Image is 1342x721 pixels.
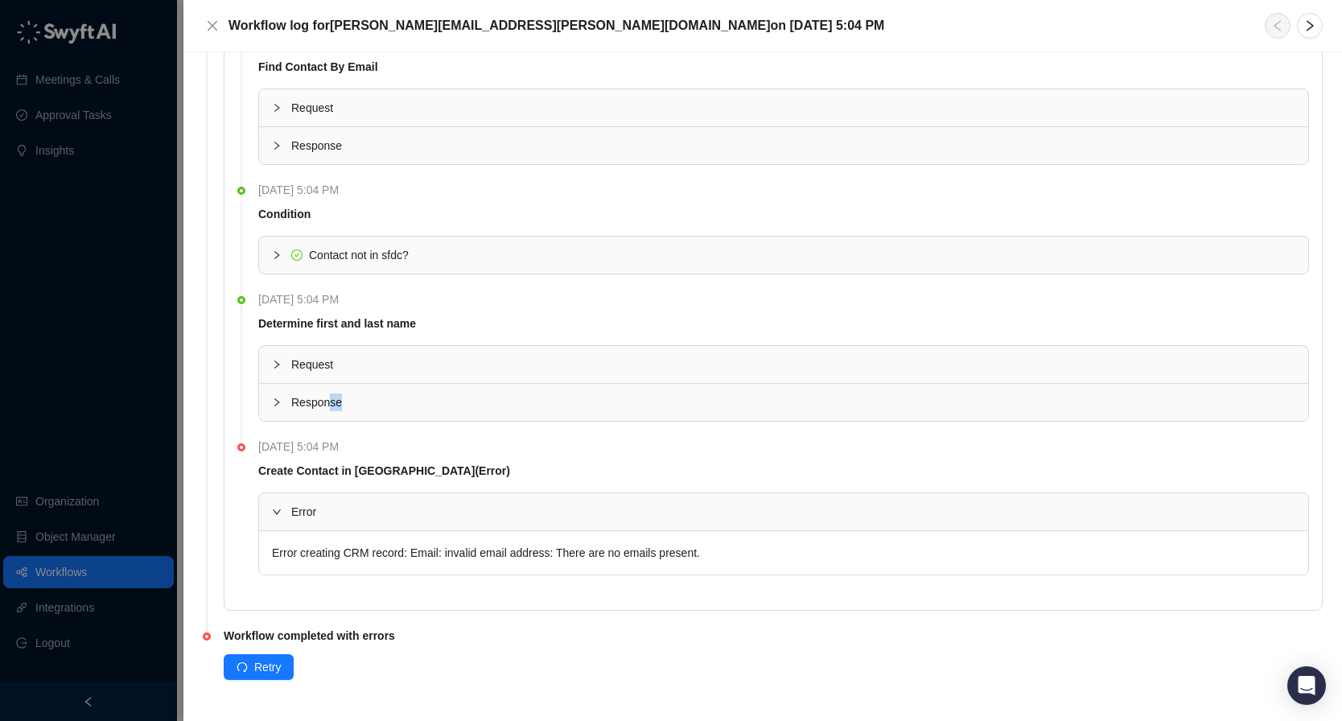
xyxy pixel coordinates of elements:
[291,393,1295,411] span: Response
[272,103,282,113] span: collapsed
[1303,19,1316,32] span: right
[272,507,282,517] span: expanded
[1287,666,1326,705] div: Open Intercom Messenger
[258,438,347,455] span: [DATE] 5:04 PM
[272,360,282,369] span: collapsed
[259,531,1308,575] div: Error creating CRM record: Email: invalid email address: There are no emails present.
[272,398,282,407] span: collapsed
[258,464,510,477] strong: Create Contact in [GEOGRAPHIC_DATA] (Error)
[272,250,282,260] span: collapsed
[291,503,1295,521] span: Error
[309,249,409,262] span: Contact not in sfdc?
[254,658,281,676] span: Retry
[206,19,219,32] span: close
[258,208,311,220] strong: Condition
[228,16,884,35] h5: Workflow log for [PERSON_NAME][EMAIL_ADDRESS][PERSON_NAME][DOMAIN_NAME] on [DATE] 5:04 PM
[291,356,1295,373] span: Request
[291,137,1295,154] span: Response
[224,654,294,680] button: Retry
[237,661,248,673] span: redo
[258,181,347,199] span: [DATE] 5:04 PM
[203,16,222,35] button: Close
[291,99,1295,117] span: Request
[291,249,303,261] span: check-circle
[258,290,347,308] span: [DATE] 5:04 PM
[272,141,282,150] span: collapsed
[258,317,416,330] strong: Determine first and last name
[258,60,378,73] strong: Find Contact By Email
[224,629,395,642] strong: Workflow completed with errors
